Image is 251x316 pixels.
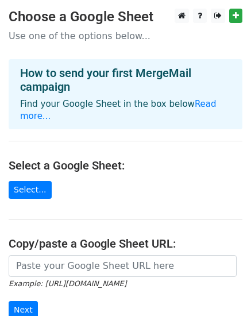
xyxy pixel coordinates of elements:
[9,9,242,25] h3: Choose a Google Sheet
[9,181,52,199] a: Select...
[9,255,237,277] input: Paste your Google Sheet URL here
[20,98,231,122] p: Find your Google Sheet in the box below
[9,159,242,172] h4: Select a Google Sheet:
[20,99,217,121] a: Read more...
[9,279,126,288] small: Example: [URL][DOMAIN_NAME]
[9,30,242,42] p: Use one of the options below...
[20,66,231,94] h4: How to send your first MergeMail campaign
[9,237,242,251] h4: Copy/paste a Google Sheet URL:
